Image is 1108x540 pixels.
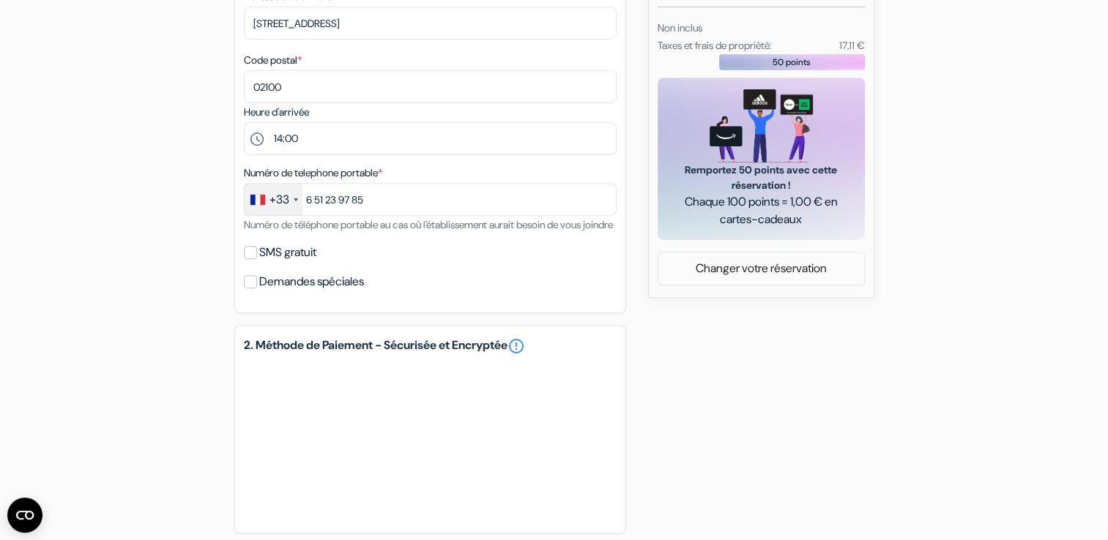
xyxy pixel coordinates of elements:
img: gift_card_hero_new.png [710,89,813,163]
span: 50 points [773,56,811,69]
iframe: Cadre de saisie sécurisé pour le paiement [241,358,620,524]
label: Numéro de telephone portable [244,165,382,181]
small: Non inclus [658,21,702,34]
label: Heure d'arrivée [244,105,309,120]
h5: 2. Méthode de Paiement - Sécurisée et Encryptée [244,337,617,355]
label: Demandes spéciales [259,271,364,292]
div: France: +33 [245,184,302,215]
small: Taxes et frais de propriété: [658,39,772,52]
a: Changer votre réservation [658,255,864,282]
small: 17,11 € [839,39,864,52]
span: Chaque 100 points = 1,00 € en cartes-cadeaux [675,193,847,228]
label: SMS gratuit [259,242,316,263]
small: Numéro de téléphone portable au cas où l'établissement aurait besoin de vous joindre [244,218,613,231]
input: 6 12 34 56 78 [244,183,617,216]
label: Code postal [244,53,302,68]
span: Remportez 50 points avec cette réservation ! [675,162,847,193]
button: Ouvrir le widget CMP [7,498,42,533]
a: error_outline [507,337,525,355]
div: +33 [269,191,289,209]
